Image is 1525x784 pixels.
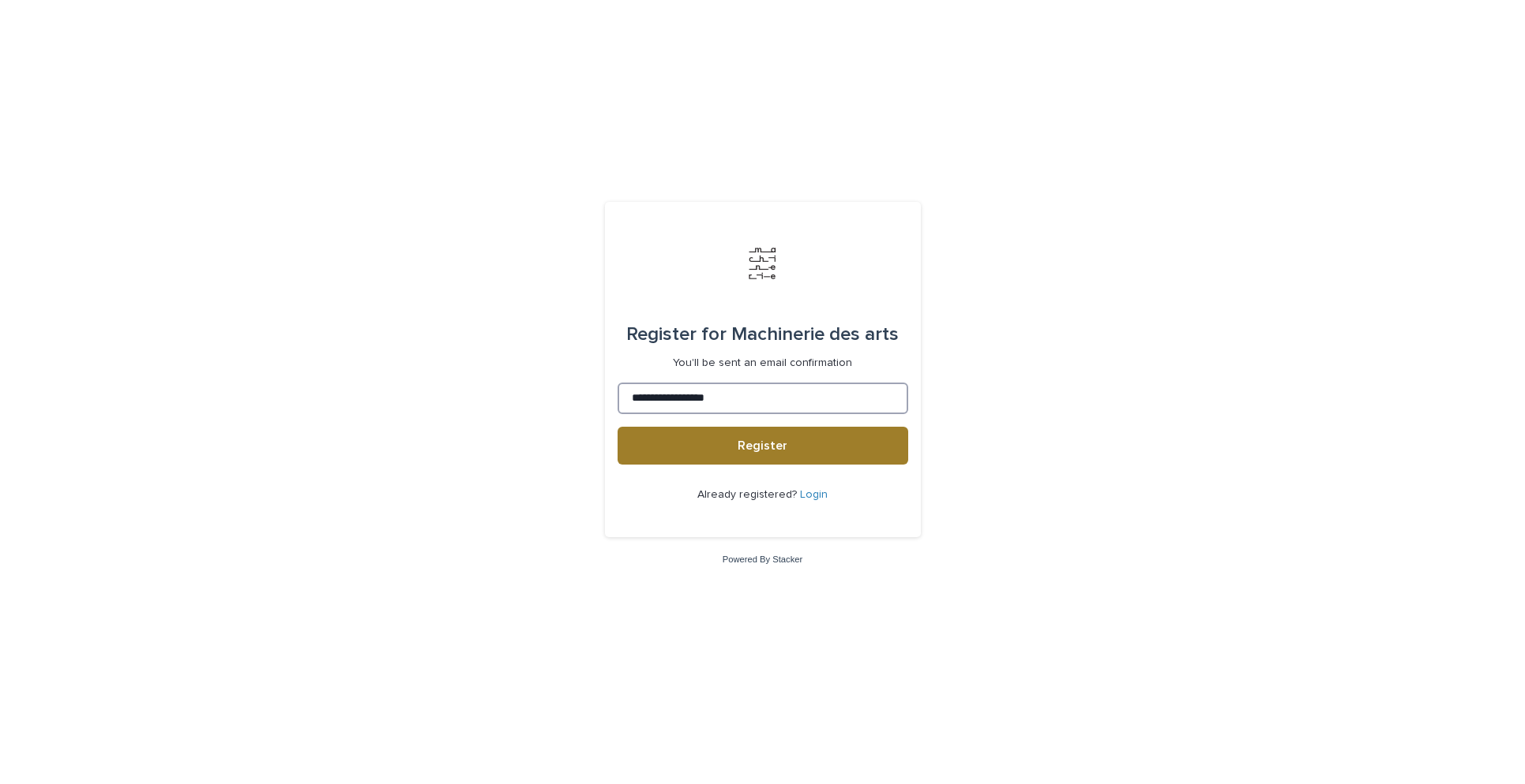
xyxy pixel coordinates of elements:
span: Register [738,439,787,452]
a: Login [800,489,828,500]
div: Machinerie des arts [626,312,899,357]
p: You'll be sent an email confirmation [673,357,852,370]
button: Register [618,427,908,465]
a: Powered By Stacker [723,554,802,564]
img: Jx8JiDZqSLW7pnA6nIo1 [739,240,787,287]
span: Register for [626,325,727,344]
span: Already registered? [697,489,800,500]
